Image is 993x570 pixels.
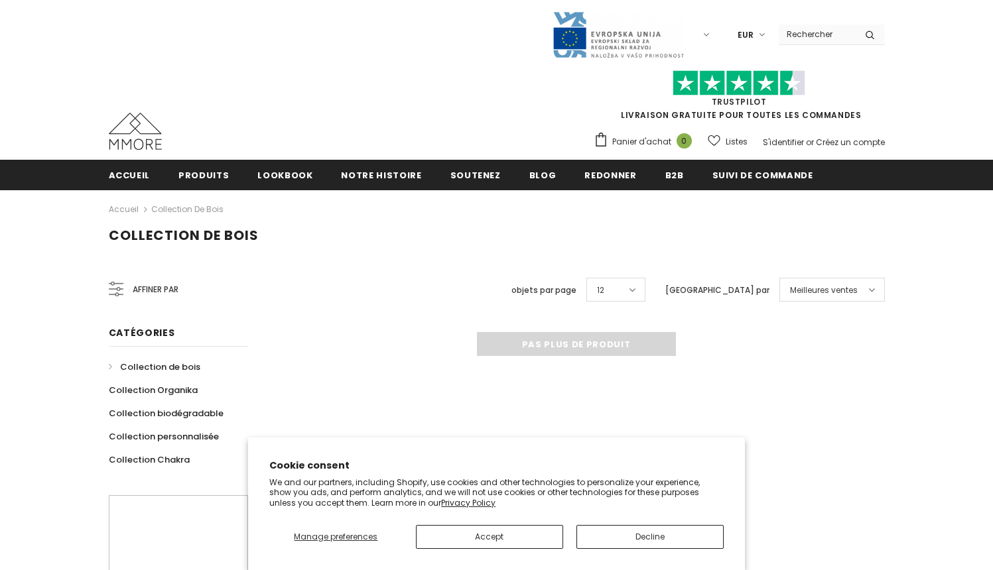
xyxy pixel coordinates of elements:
span: Blog [529,169,557,182]
span: Panier d'achat [612,135,671,148]
a: Privacy Policy [441,497,496,508]
a: Produits [178,160,229,190]
a: Collection Organika [109,378,198,402]
a: Créez un compte [816,137,885,148]
span: Produits [178,169,229,182]
img: Javni Razpis [552,11,685,59]
span: soutenez [450,169,501,182]
a: Accueil [109,160,151,190]
a: Javni Razpis [552,28,685,40]
span: Catégories [109,326,175,339]
span: Meilleures ventes [790,284,858,297]
button: Decline [576,525,724,549]
span: Notre histoire [341,169,421,182]
a: soutenez [450,160,501,190]
span: Collection personnalisée [109,430,219,443]
span: Redonner [584,169,636,182]
span: Collection Organika [109,384,198,396]
a: Blog [529,160,557,190]
input: Search Site [779,25,855,44]
span: or [806,137,814,148]
img: Faites confiance aux étoiles pilotes [673,70,805,96]
span: B2B [665,169,684,182]
button: Accept [416,525,563,549]
a: Collection Chakra [109,448,190,471]
span: 12 [597,284,604,297]
a: Lookbook [257,160,312,190]
span: LIVRAISON GRATUITE POUR TOUTES LES COMMANDES [594,76,885,121]
span: EUR [738,28,754,42]
span: Lookbook [257,169,312,182]
span: Collection de bois [120,361,200,373]
a: Accueil [109,201,139,217]
img: Cas MMORE [109,113,162,150]
span: Suivi de commande [712,169,813,182]
p: We and our partners, including Shopify, use cookies and other technologies to personalize your ex... [269,477,724,508]
span: Listes [726,135,748,148]
a: Collection de bois [151,203,224,215]
a: Collection de bois [109,355,200,378]
h2: Cookie consent [269,459,724,473]
label: objets par page [511,284,576,297]
a: Suivi de commande [712,160,813,190]
a: Collection personnalisée [109,425,219,448]
span: Collection biodégradable [109,407,224,420]
span: Accueil [109,169,151,182]
span: Collection de bois [109,226,259,245]
a: B2B [665,160,684,190]
span: Manage preferences [294,531,377,542]
span: Affiner par [133,282,178,297]
a: Listes [708,130,748,153]
a: TrustPilot [712,96,767,107]
span: Collection Chakra [109,453,190,466]
a: Panier d'achat 0 [594,132,698,152]
button: Manage preferences [269,525,402,549]
a: Redonner [584,160,636,190]
a: S'identifier [763,137,804,148]
span: 0 [677,133,692,148]
label: [GEOGRAPHIC_DATA] par [665,284,769,297]
a: Collection biodégradable [109,402,224,425]
a: Notre histoire [341,160,421,190]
